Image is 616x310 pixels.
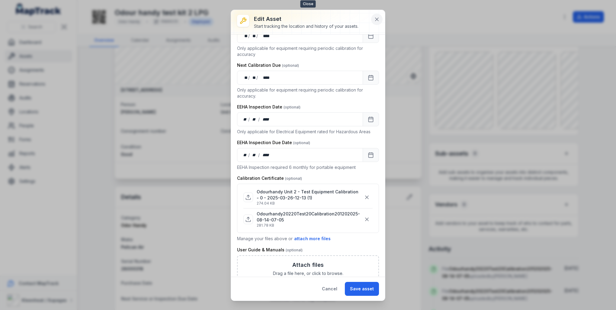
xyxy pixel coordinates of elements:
p: Odourhandy Unit 2 - Test Equipment Calibration - 0 - 2025-03-26-12-13 (1) [257,189,361,201]
div: / [258,116,260,122]
div: year, [258,75,270,81]
button: Cancel [317,282,342,296]
p: Odourhandy20220Test20Calibration201202025-08-14-07-05 [257,211,361,223]
p: 274.04 KB [257,201,361,206]
div: year, [260,152,271,158]
label: Calibration Certificate [237,175,302,181]
span: Close [300,0,316,8]
button: Calendar [363,71,379,85]
div: day, [242,33,248,39]
p: 281.78 KB [257,223,361,228]
button: Calendar [363,148,379,162]
label: EEHA Inspection Date [237,104,300,110]
label: Next Calibration Due [237,62,299,68]
div: Start tracking the location and history of your assets. [254,23,358,29]
button: attach more files [294,235,331,242]
button: Calendar [363,29,379,43]
div: / [248,152,250,158]
div: year, [258,33,270,39]
div: / [248,75,250,81]
div: / [248,116,250,122]
p: EEHA Inspection required 6 monthly for portable equipment [237,164,379,170]
div: month, [250,116,258,122]
div: year, [260,116,271,122]
h3: Edit asset [254,15,358,23]
p: Only applicable for equipment requiring periodic calibration for accuracy. [237,87,379,99]
span: Drag a file here, or click to browse. [273,270,343,276]
div: / [256,33,258,39]
div: / [256,75,258,81]
h3: Attach files [292,261,324,269]
p: Only applicable for Electrical Equipment rated for Hazardous Areas [237,129,379,135]
div: / [258,152,260,158]
div: month, [250,33,256,39]
div: day, [242,75,248,81]
button: Calendar [363,112,379,126]
p: Manage your files above or [237,235,379,242]
label: User Guide & Manuals [237,247,303,253]
div: month, [250,75,256,81]
div: day, [242,116,248,122]
p: Only applicable for equipment requiring periodic calibration for accuracy [237,45,379,57]
div: day, [242,152,248,158]
div: / [248,33,250,39]
div: month, [250,152,258,158]
button: Save asset [345,282,379,296]
label: EEHA Inspection Due Date [237,140,310,146]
